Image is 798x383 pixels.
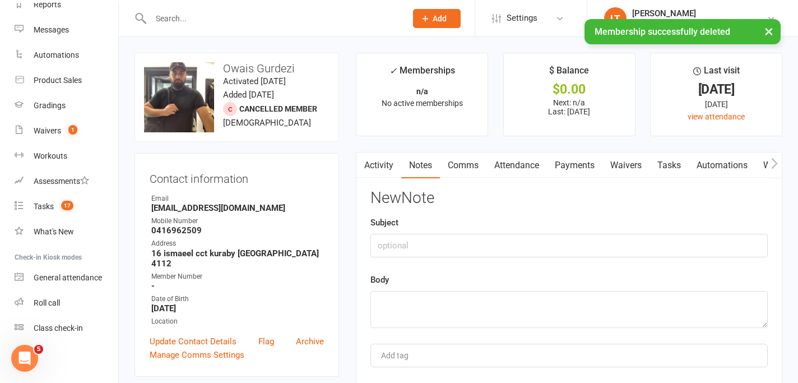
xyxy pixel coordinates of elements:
[15,118,118,144] a: Waivers 1
[11,345,38,372] iframe: Intercom live chat
[296,335,324,348] a: Archive
[144,62,330,75] h3: Owais Gurdezi
[389,63,455,84] div: Memberships
[34,126,61,135] div: Waivers
[144,62,214,132] img: image1668999472.png
[661,84,772,95] div: [DATE]
[759,19,779,43] button: ×
[356,153,401,178] a: Activity
[34,177,89,186] div: Assessments
[61,201,73,210] span: 17
[258,335,274,348] a: Flag
[15,68,118,93] a: Product Sales
[15,316,118,341] a: Class kiosk mode
[151,271,324,282] div: Member Number
[239,104,317,113] span: Cancelled member
[486,153,547,178] a: Attendance
[34,273,102,282] div: General attendance
[514,84,625,95] div: $0.00
[151,203,324,213] strong: [EMAIL_ADDRESS][DOMAIN_NAME]
[514,98,625,116] p: Next: n/a Last: [DATE]
[34,298,60,307] div: Roll call
[34,151,67,160] div: Workouts
[151,225,324,236] strong: 0416962509
[661,98,772,110] div: [DATE]
[547,153,602,178] a: Payments
[34,202,54,211] div: Tasks
[689,153,755,178] a: Automations
[380,349,419,362] input: Add tag
[584,19,781,44] div: Membership successfully deleted
[34,50,79,59] div: Automations
[549,63,589,84] div: $ Balance
[150,348,244,362] a: Manage Comms Settings
[150,168,324,185] h3: Contact information
[632,19,767,29] div: The Fight Centre [GEOGRAPHIC_DATA]
[15,43,118,68] a: Automations
[15,219,118,244] a: What's New
[370,234,768,257] input: optional
[151,248,324,269] strong: 16 ismaeel cct kuraby [GEOGRAPHIC_DATA] 4112
[34,324,83,333] div: Class check-in
[370,190,768,207] h3: New Note
[151,316,324,327] div: Location
[223,118,311,128] span: [DEMOGRAPHIC_DATA]
[602,153,649,178] a: Waivers
[34,227,74,236] div: What's New
[151,216,324,227] div: Mobile Number
[382,99,463,108] span: No active memberships
[15,144,118,169] a: Workouts
[68,125,77,135] span: 1
[370,273,389,287] label: Body
[223,76,286,86] time: Activated [DATE]
[34,76,82,85] div: Product Sales
[151,281,324,291] strong: -
[34,345,43,354] span: 5
[151,303,324,313] strong: [DATE]
[147,11,398,26] input: Search...
[15,17,118,43] a: Messages
[34,101,66,110] div: Gradings
[15,194,118,219] a: Tasks 17
[401,153,440,178] a: Notes
[151,294,324,304] div: Date of Birth
[15,169,118,194] a: Assessments
[15,265,118,290] a: General attendance kiosk mode
[151,193,324,204] div: Email
[413,9,461,28] button: Add
[370,216,398,229] label: Subject
[151,238,324,249] div: Address
[632,8,767,19] div: [PERSON_NAME]
[433,14,447,23] span: Add
[604,7,627,30] div: LT
[507,6,537,31] span: Settings
[389,66,397,76] i: ✓
[15,93,118,118] a: Gradings
[150,335,236,348] a: Update Contact Details
[223,90,274,100] time: Added [DATE]
[416,87,428,96] strong: n/a
[688,112,745,121] a: view attendance
[440,153,486,178] a: Comms
[15,290,118,316] a: Roll call
[693,63,740,84] div: Last visit
[649,153,689,178] a: Tasks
